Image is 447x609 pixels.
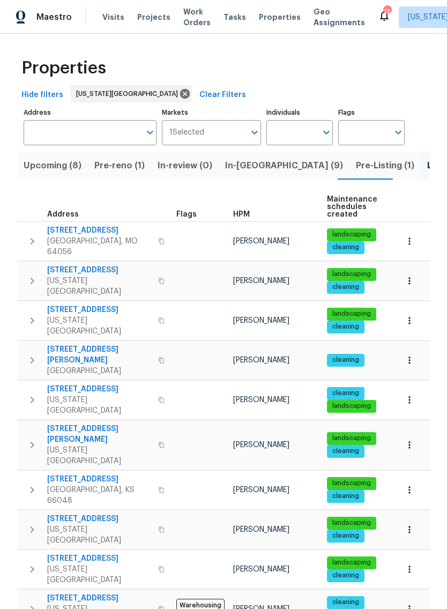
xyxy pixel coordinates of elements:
span: Clear Filters [199,88,246,102]
span: landscaping [328,518,375,528]
span: [US_STATE][GEOGRAPHIC_DATA] [47,276,152,297]
label: Markets [162,109,262,116]
span: Upcoming (8) [24,158,81,173]
span: cleaning [328,531,363,540]
span: [US_STATE][GEOGRAPHIC_DATA] [47,524,152,546]
span: [STREET_ADDRESS] [47,514,152,524]
span: 1 Selected [169,128,204,137]
span: [US_STATE][GEOGRAPHIC_DATA] [47,315,152,337]
span: [PERSON_NAME] [233,486,289,494]
span: cleaning [328,492,363,501]
span: HPM [233,211,250,218]
span: Tasks [223,13,246,21]
span: [GEOGRAPHIC_DATA], KS 66048 [47,485,152,506]
button: Open [391,125,406,140]
button: Open [247,125,262,140]
span: [US_STATE][GEOGRAPHIC_DATA] [47,564,152,585]
label: Address [24,109,157,116]
span: Hide filters [21,88,63,102]
span: cleaning [328,598,363,607]
span: [GEOGRAPHIC_DATA] [47,366,152,376]
span: Pre-reno (1) [94,158,145,173]
span: landscaping [328,270,375,279]
span: Address [47,211,79,218]
span: [STREET_ADDRESS][PERSON_NAME] [47,424,152,445]
span: cleaning [328,355,363,365]
span: Maestro [36,12,72,23]
button: Hide filters [17,85,68,105]
span: [PERSON_NAME] [233,441,289,449]
label: Flags [338,109,405,116]
span: cleaning [328,389,363,398]
span: [US_STATE][GEOGRAPHIC_DATA] [47,395,152,416]
span: Work Orders [183,6,211,28]
span: In-[GEOGRAPHIC_DATA] (9) [225,158,343,173]
span: [PERSON_NAME] [233,357,289,364]
span: [PERSON_NAME] [233,396,289,404]
span: [US_STATE][GEOGRAPHIC_DATA] [76,88,182,99]
span: landscaping [328,402,375,411]
span: cleaning [328,571,363,580]
span: cleaning [328,243,363,252]
span: [STREET_ADDRESS][PERSON_NAME] [47,344,152,366]
span: [STREET_ADDRESS] [47,553,152,564]
span: landscaping [328,479,375,488]
span: cleaning [328,322,363,331]
span: [PERSON_NAME] [233,237,289,245]
span: [PERSON_NAME] [233,566,289,573]
span: [PERSON_NAME] [233,277,289,285]
button: Open [143,125,158,140]
span: [GEOGRAPHIC_DATA], MO 64056 [47,236,152,257]
span: [PERSON_NAME] [233,317,289,324]
span: Geo Assignments [314,6,365,28]
span: Projects [137,12,170,23]
span: [STREET_ADDRESS] [47,225,152,236]
span: In-review (0) [158,158,212,173]
span: landscaping [328,558,375,567]
button: Clear Filters [195,85,250,105]
span: landscaping [328,230,375,239]
span: [STREET_ADDRESS] [47,593,152,604]
span: Maintenance schedules created [327,196,377,218]
span: [PERSON_NAME] [233,526,289,533]
span: [STREET_ADDRESS] [47,384,152,395]
span: cleaning [328,283,363,292]
span: Properties [259,12,301,23]
span: [STREET_ADDRESS] [47,304,152,315]
label: Individuals [266,109,333,116]
span: landscaping [328,434,375,443]
span: Flags [176,211,197,218]
div: [US_STATE][GEOGRAPHIC_DATA] [71,85,192,102]
span: landscaping [328,309,375,318]
span: [STREET_ADDRESS] [47,265,152,276]
span: cleaning [328,447,363,456]
span: [STREET_ADDRESS] [47,474,152,485]
span: Properties [21,63,106,73]
span: [US_STATE][GEOGRAPHIC_DATA] [47,445,152,466]
span: Visits [102,12,124,23]
div: 13 [383,6,391,17]
span: Pre-Listing (1) [356,158,414,173]
button: Open [319,125,334,140]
